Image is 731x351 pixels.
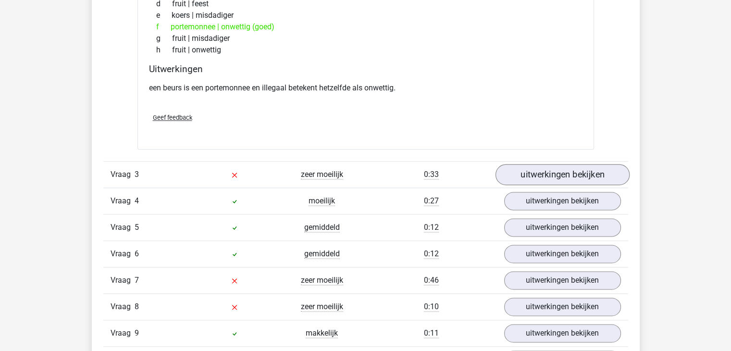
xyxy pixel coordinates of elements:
span: gemiddeld [304,249,340,259]
span: 0:46 [424,276,439,285]
span: Vraag [111,301,135,313]
p: een beurs is een portemonnee en illegaal betekent hetzelfde als onwettig. [149,82,582,94]
div: portemonnee | onwettig (goed) [149,21,582,33]
span: 9 [135,328,139,338]
span: g [156,33,172,44]
span: 3 [135,170,139,179]
a: uitwerkingen bekijken [504,218,621,237]
span: 7 [135,276,139,285]
span: Vraag [111,248,135,260]
div: koers | misdadiger [149,10,582,21]
span: Vraag [111,275,135,286]
span: Vraag [111,222,135,233]
span: 0:11 [424,328,439,338]
span: h [156,44,172,56]
span: Vraag [111,169,135,180]
a: uitwerkingen bekijken [504,324,621,342]
span: 0:12 [424,249,439,259]
a: uitwerkingen bekijken [504,271,621,289]
h4: Uitwerkingen [149,63,582,75]
span: 6 [135,249,139,258]
span: 8 [135,302,139,311]
a: uitwerkingen bekijken [504,245,621,263]
span: zeer moeilijk [301,170,343,179]
span: zeer moeilijk [301,276,343,285]
span: f [156,21,171,33]
span: Geef feedback [153,114,192,121]
div: fruit | onwettig [149,44,582,56]
span: zeer moeilijk [301,302,343,312]
span: 0:33 [424,170,439,179]
span: e [156,10,172,21]
span: 4 [135,196,139,205]
span: gemiddeld [304,223,340,232]
span: 5 [135,223,139,232]
span: 0:12 [424,223,439,232]
span: 0:27 [424,196,439,206]
span: Vraag [111,195,135,207]
a: uitwerkingen bekijken [495,164,629,186]
a: uitwerkingen bekijken [504,298,621,316]
span: moeilijk [309,196,335,206]
a: uitwerkingen bekijken [504,192,621,210]
span: 0:10 [424,302,439,312]
span: makkelijk [306,328,338,338]
div: fruit | misdadiger [149,33,582,44]
span: Vraag [111,327,135,339]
